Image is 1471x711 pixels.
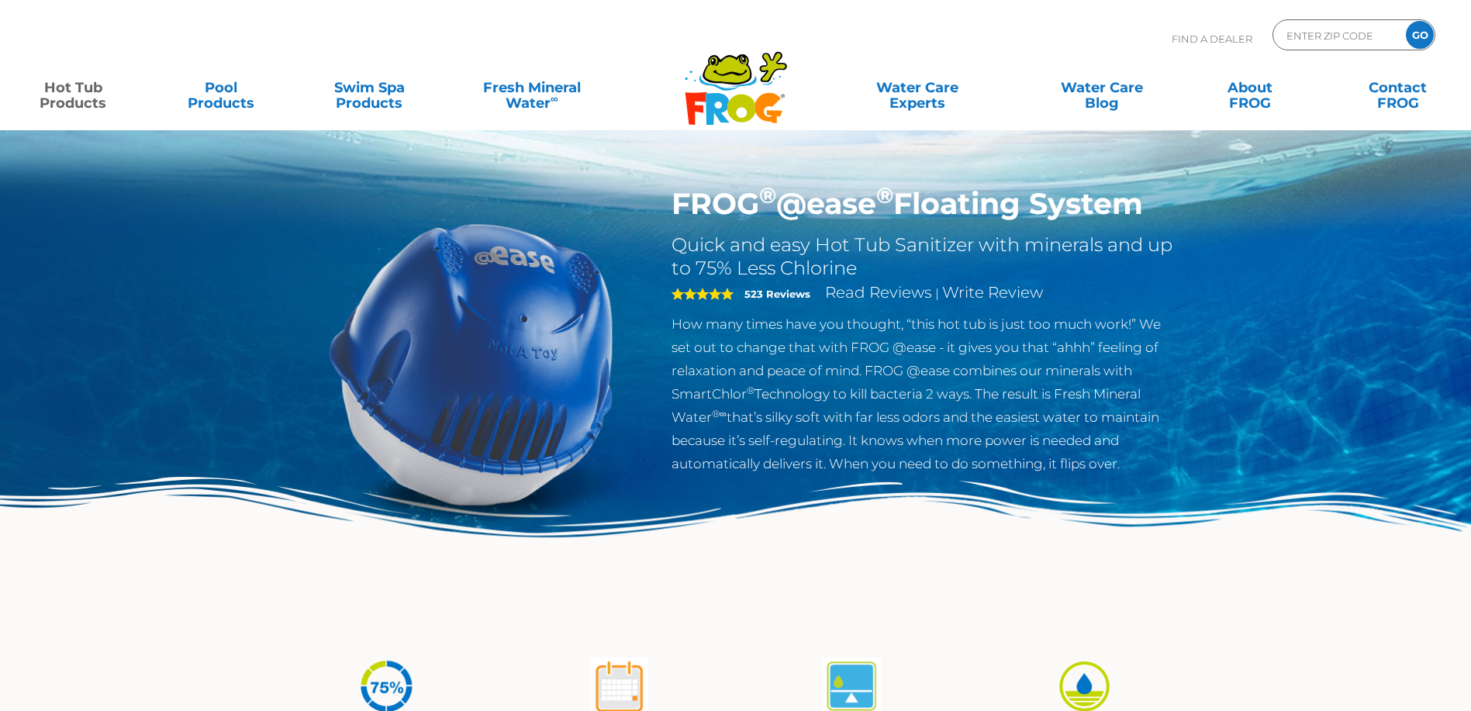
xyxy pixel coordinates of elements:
img: hot-tub-product-atease-system.png [294,186,649,541]
h2: Quick and easy Hot Tub Sanitizer with minerals and up to 75% Less Chlorine [672,233,1178,280]
sup: ® [759,181,776,209]
sup: ∞ [551,92,558,105]
a: Fresh MineralWater∞ [460,72,604,103]
sup: ® [747,385,754,396]
a: PoolProducts [164,72,279,103]
a: AboutFROG [1192,72,1307,103]
a: Water CareExperts [824,72,1011,103]
a: Read Reviews [825,283,932,302]
input: GO [1406,21,1434,49]
img: Frog Products Logo [676,31,796,126]
sup: ® [876,181,893,209]
a: Water CareBlog [1044,72,1159,103]
p: How many times have you thought, “this hot tub is just too much work!” We set out to change that ... [672,312,1178,475]
h1: FROG @ease Floating System [672,186,1178,222]
a: Swim SpaProducts [312,72,427,103]
span: | [935,286,939,301]
span: 5 [672,288,734,300]
p: Find A Dealer [1172,19,1252,58]
a: Write Review [942,283,1043,302]
a: Hot TubProducts [16,72,131,103]
a: ContactFROG [1340,72,1455,103]
sup: ®∞ [712,408,727,419]
strong: 523 Reviews [744,288,810,300]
